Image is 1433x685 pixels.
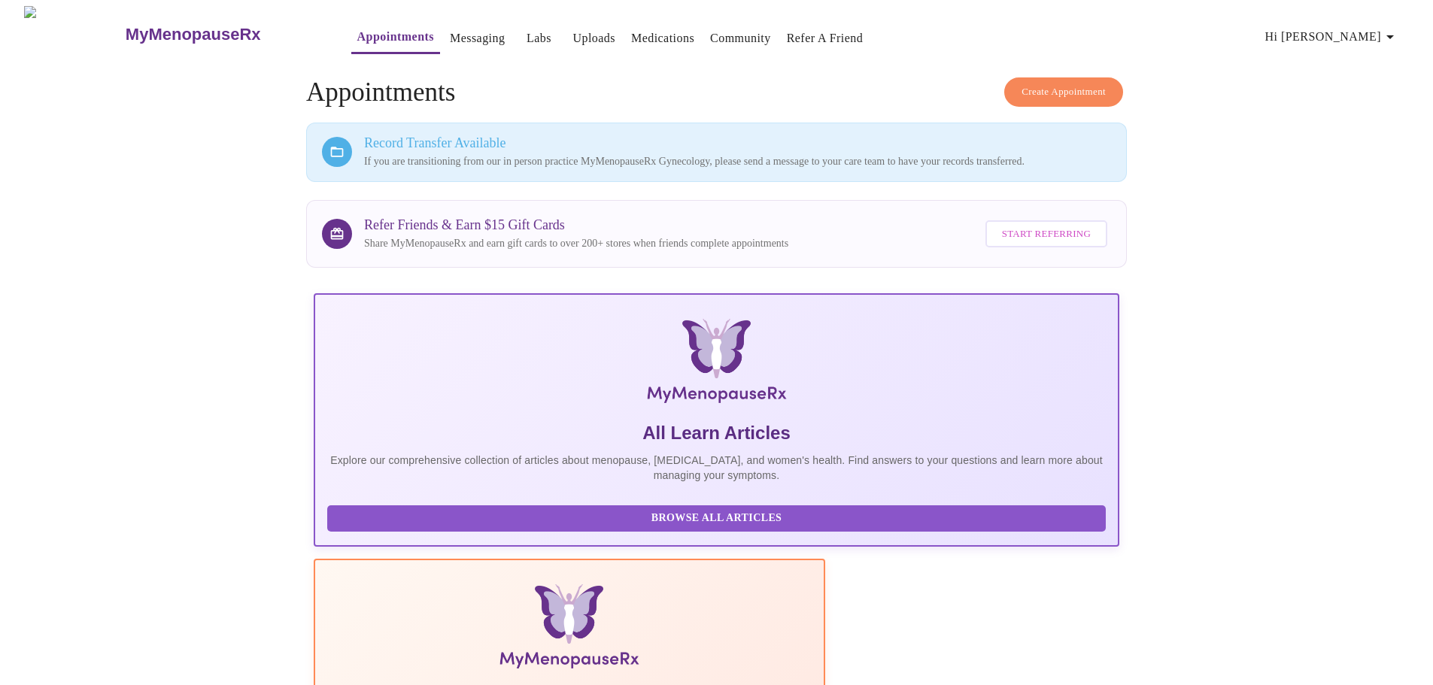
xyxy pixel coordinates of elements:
[327,421,1106,445] h5: All Learn Articles
[781,23,870,53] button: Refer a Friend
[351,22,440,54] button: Appointments
[710,28,771,49] a: Community
[327,511,1110,523] a: Browse All Articles
[306,77,1127,108] h4: Appointments
[704,23,777,53] button: Community
[787,28,864,49] a: Refer a Friend
[572,28,615,49] a: Uploads
[364,154,1111,169] p: If you are transitioning from our in person practice MyMenopauseRx Gynecology, please send a mess...
[342,509,1091,528] span: Browse All Articles
[1002,226,1091,243] span: Start Referring
[123,8,320,61] a: MyMenopauseRx
[444,23,511,53] button: Messaging
[364,135,1111,151] h3: Record Transfer Available
[327,505,1106,532] button: Browse All Articles
[985,220,1107,248] button: Start Referring
[1259,22,1405,52] button: Hi [PERSON_NAME]
[364,217,788,233] h3: Refer Friends & Earn $15 Gift Cards
[327,453,1106,483] p: Explore our comprehensive collection of articles about menopause, [MEDICAL_DATA], and women's hea...
[357,26,434,47] a: Appointments
[527,28,551,49] a: Labs
[631,28,694,49] a: Medications
[364,236,788,251] p: Share MyMenopauseRx and earn gift cards to over 200+ stores when friends complete appointments
[24,6,123,62] img: MyMenopauseRx Logo
[450,28,505,49] a: Messaging
[515,23,563,53] button: Labs
[126,25,261,44] h3: MyMenopauseRx
[982,213,1111,256] a: Start Referring
[404,584,734,674] img: Menopause Manual
[1022,83,1106,101] span: Create Appointment
[566,23,621,53] button: Uploads
[625,23,700,53] button: Medications
[1004,77,1123,107] button: Create Appointment
[1265,26,1399,47] span: Hi [PERSON_NAME]
[448,319,985,409] img: MyMenopauseRx Logo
